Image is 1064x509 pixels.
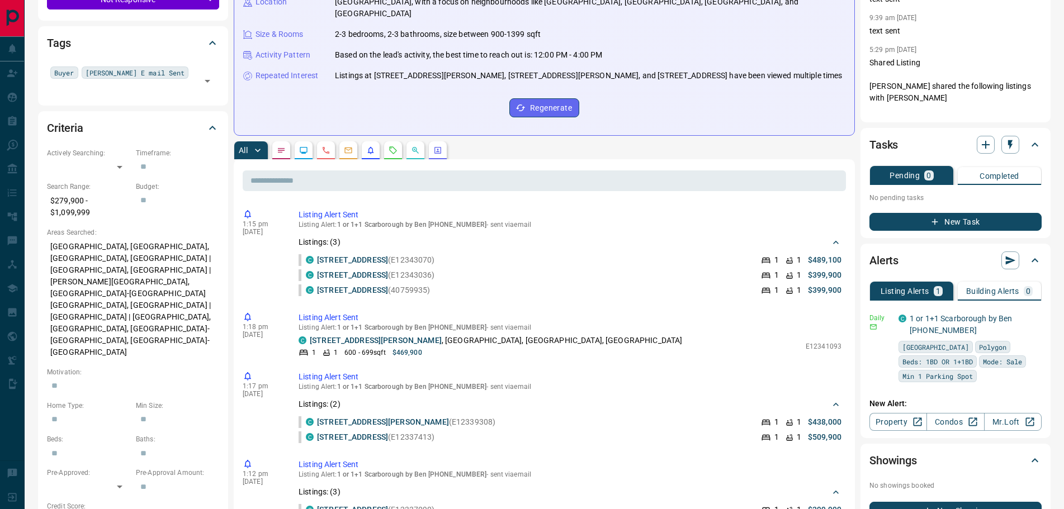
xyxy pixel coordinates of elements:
[136,148,219,158] p: Timeframe:
[317,284,430,296] p: (40759935)
[869,14,917,22] p: 9:39 am [DATE]
[47,34,70,52] h2: Tags
[808,431,841,443] p: $509,900
[334,348,338,358] p: 1
[239,146,248,154] p: All
[910,314,1013,335] a: 1 or 1+1 Scarborough by Ben [PHONE_NUMBER]
[136,401,219,411] p: Min Size:
[243,331,282,339] p: [DATE]
[808,416,841,428] p: $438,000
[344,348,385,358] p: 600 - 699 sqft
[774,284,779,296] p: 1
[808,269,841,281] p: $399,900
[966,287,1019,295] p: Building Alerts
[869,131,1042,158] div: Tasks
[808,254,841,266] p: $489,100
[881,287,929,295] p: Listing Alerts
[47,468,130,478] p: Pre-Approved:
[317,269,435,281] p: (E12343036)
[299,486,341,498] p: Listings: ( 3 )
[317,286,388,294] a: [STREET_ADDRESS]
[902,341,969,353] span: [GEOGRAPHIC_DATA]
[984,413,1042,431] a: Mr.Loft
[136,182,219,192] p: Budget:
[47,227,219,237] p: Areas Searched:
[136,434,219,444] p: Baths:
[299,482,841,502] div: Listings: (3)
[317,416,495,428] p: (E12339308)
[902,356,973,367] span: Beds: 1BD OR 1+1BD
[306,271,314,279] div: condos.ca
[243,382,282,390] p: 1:17 pm
[337,324,487,331] span: 1 or 1+1 Scarborough by Ben [PHONE_NUMBER]
[299,336,306,344] div: condos.ca
[299,236,341,248] p: Listings: ( 3 )
[317,432,388,441] a: [STREET_ADDRESS]
[299,398,341,410] p: Listings: ( 2 )
[47,434,130,444] p: Beds:
[393,348,422,358] p: $469,900
[797,284,801,296] p: 1
[979,341,1006,353] span: Polygon
[47,401,130,411] p: Home Type:
[337,221,487,229] span: 1 or 1+1 Scarborough by Ben [PHONE_NUMBER]
[902,370,973,382] span: Min 1 Parking Spot
[243,228,282,236] p: [DATE]
[869,247,1042,274] div: Alerts
[47,30,219,56] div: Tags
[243,220,282,228] p: 1:15 pm
[806,341,841,351] p: E12341093
[299,459,841,470] p: Listing Alert Sent
[243,390,282,398] p: [DATE]
[337,470,487,478] span: 1 or 1+1 Scarborough by Ben [PHONE_NUMBER]
[299,470,841,478] p: Listing Alert : - sent via email
[321,146,330,155] svg: Calls
[335,49,602,61] p: Based on the lead's activity, the best time to reach out is: 12:00 PM - 4:00 PM
[299,232,841,253] div: Listings: (3)
[299,209,841,221] p: Listing Alert Sent
[389,146,398,155] svg: Requests
[136,468,219,478] p: Pre-Approval Amount:
[299,324,841,331] p: Listing Alert : - sent via email
[310,336,442,345] a: [STREET_ADDRESS][PERSON_NAME]
[936,287,940,295] p: 1
[299,394,841,415] div: Listings: (2)
[797,269,801,281] p: 1
[344,146,353,155] svg: Emails
[869,481,1042,491] p: No showings booked
[366,146,375,155] svg: Listing Alerts
[317,270,388,279] a: [STREET_ADDRESS]
[54,67,74,78] span: Buyer
[299,371,841,383] p: Listing Alert Sent
[310,335,682,346] p: , [GEOGRAPHIC_DATA], [GEOGRAPHIC_DATA], [GEOGRAPHIC_DATA]
[797,416,801,428] p: 1
[1026,287,1030,295] p: 0
[869,447,1042,474] div: Showings
[869,323,877,331] svg: Email
[86,67,185,78] span: [PERSON_NAME] E mail Sent
[869,251,899,269] h2: Alerts
[299,221,841,229] p: Listing Alert : - sent via email
[980,172,1019,180] p: Completed
[256,49,310,61] p: Activity Pattern
[890,172,920,179] p: Pending
[312,348,316,358] p: 1
[47,192,130,222] p: $279,900 - $1,099,999
[317,254,435,266] p: (E12343070)
[774,269,779,281] p: 1
[306,433,314,441] div: condos.ca
[256,28,304,40] p: Size & Rooms
[869,189,1042,206] p: No pending tasks
[774,431,779,443] p: 1
[926,413,984,431] a: Condos
[797,431,801,443] p: 1
[47,115,219,141] div: Criteria
[797,254,801,266] p: 1
[243,323,282,331] p: 1:18 pm
[277,146,286,155] svg: Notes
[243,478,282,486] p: [DATE]
[411,146,420,155] svg: Opportunities
[869,313,892,323] p: Daily
[869,136,898,154] h2: Tasks
[335,70,843,82] p: Listings at [STREET_ADDRESS][PERSON_NAME], [STREET_ADDRESS][PERSON_NAME], and [STREET_ADDRESS] ha...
